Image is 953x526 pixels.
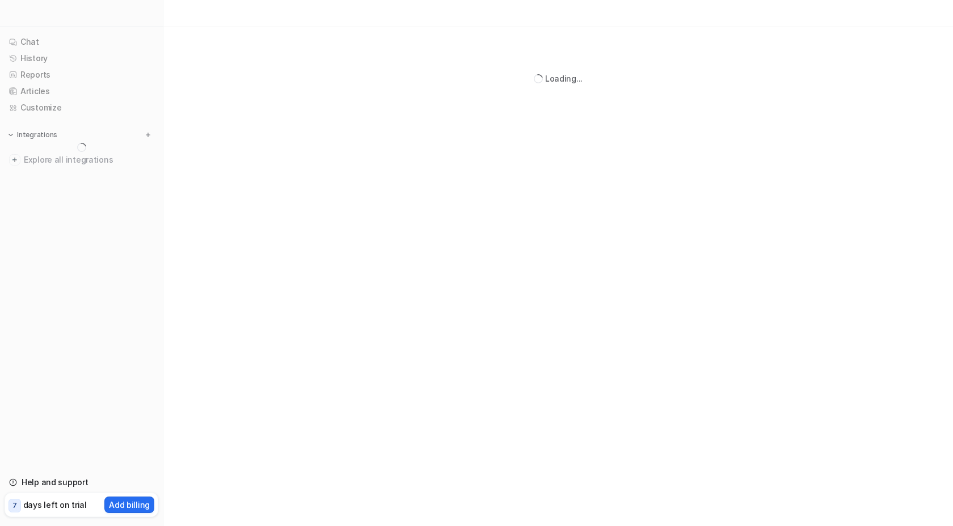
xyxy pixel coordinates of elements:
span: Explore all integrations [24,151,154,169]
div: Loading... [545,73,583,84]
p: Add billing [109,499,150,511]
button: Integrations [5,129,61,141]
p: Integrations [17,130,57,139]
a: Explore all integrations [5,152,158,168]
button: Add billing [104,497,154,513]
p: days left on trial [23,499,87,511]
a: Chat [5,34,158,50]
img: menu_add.svg [144,131,152,139]
a: Articles [5,83,158,99]
a: Reports [5,67,158,83]
a: Help and support [5,474,158,490]
img: explore all integrations [9,154,20,166]
img: expand menu [7,131,15,139]
a: Customize [5,100,158,116]
a: History [5,50,158,66]
p: 7 [12,500,17,511]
